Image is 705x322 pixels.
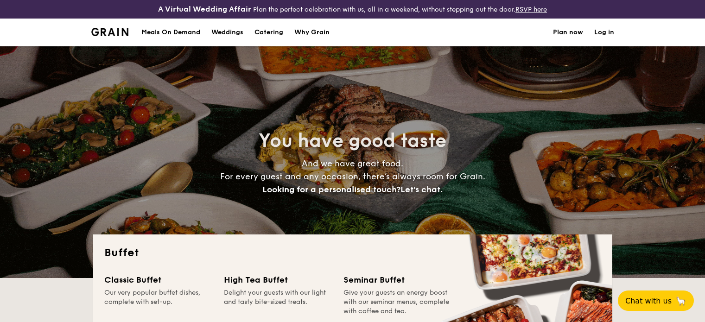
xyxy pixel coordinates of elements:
div: Our very popular buffet dishes, complete with set-up. [104,288,213,316]
a: Log in [594,19,614,46]
a: Why Grain [289,19,335,46]
a: Weddings [206,19,249,46]
div: Seminar Buffet [343,273,452,286]
div: Give your guests an energy boost with our seminar menus, complete with coffee and tea. [343,288,452,316]
span: And we have great food. For every guest and any occasion, there’s always room for Grain. [220,158,485,195]
img: Grain [91,28,129,36]
h2: Buffet [104,246,601,260]
h4: A Virtual Wedding Affair [158,4,251,15]
span: 🦙 [675,296,686,306]
a: RSVP here [515,6,547,13]
div: Classic Buffet [104,273,213,286]
span: Chat with us [625,297,672,305]
div: Meals On Demand [141,19,200,46]
button: Chat with us🦙 [618,290,694,311]
div: Weddings [211,19,243,46]
span: Let's chat. [400,184,443,195]
a: Catering [249,19,289,46]
a: Logotype [91,28,129,36]
div: High Tea Buffet [224,273,332,286]
div: Delight your guests with our light and tasty bite-sized treats. [224,288,332,316]
h1: Catering [254,19,283,46]
a: Meals On Demand [136,19,206,46]
div: Plan the perfect celebration with us, all in a weekend, without stepping out the door. [118,4,588,15]
span: You have good taste [259,130,446,152]
a: Plan now [553,19,583,46]
span: Looking for a personalised touch? [262,184,400,195]
div: Why Grain [294,19,330,46]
